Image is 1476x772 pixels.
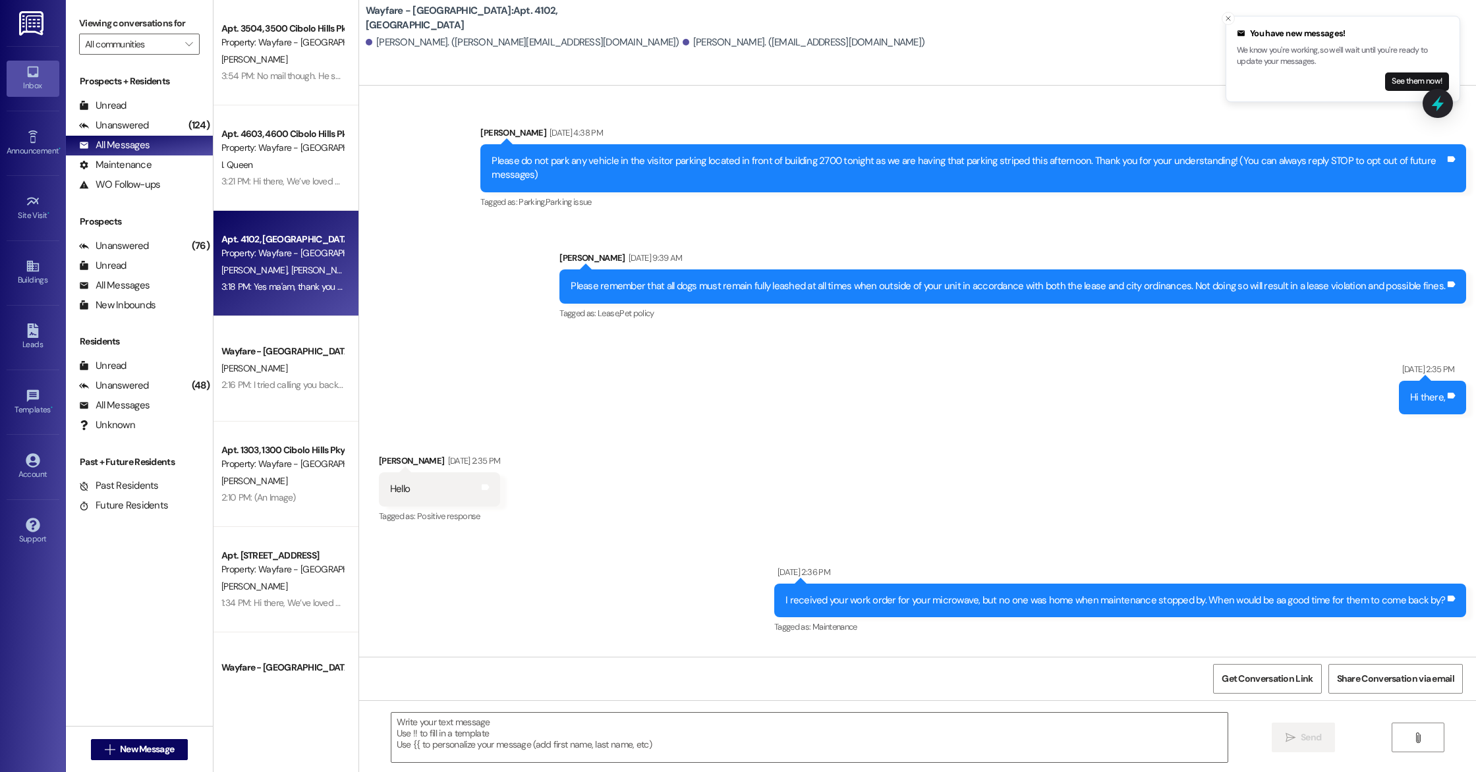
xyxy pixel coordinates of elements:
span: [PERSON_NAME] [291,264,356,276]
div: [DATE] 9:39 AM [625,251,683,265]
div: Unread [79,99,127,113]
div: Maintenance [79,158,152,172]
div: Unanswered [79,379,149,393]
div: Unread [79,259,127,273]
i:  [1286,732,1295,743]
input: All communities [85,34,179,55]
div: Apt. 3504, 3500 Cibolo Hills Pky [221,22,343,36]
div: Wayfare - [GEOGRAPHIC_DATA] [221,345,343,358]
div: Unknown [79,418,135,432]
div: [DATE] 2:35 PM [1399,362,1455,376]
i:  [105,744,115,755]
div: Apt. 4603, 4600 Cibolo Hills Pky [221,127,343,141]
div: Unanswered [79,119,149,132]
div: [PERSON_NAME] [480,126,1466,144]
div: Please remember that all dogs must remain fully leashed at all times when outside of your unit in... [571,279,1445,293]
a: Templates • [7,385,59,420]
div: Residents [66,335,213,348]
span: Share Conversation via email [1337,672,1454,686]
span: Lease , [598,308,619,319]
span: Positive response [417,510,480,522]
div: Apt. 1303, 1300 Cibolo Hills Pky [221,443,343,457]
span: Pet policy [619,308,654,319]
div: Tagged as: [774,617,1466,636]
div: Hi there, [1410,391,1445,404]
div: [PERSON_NAME] [559,251,1466,269]
a: Buildings [7,255,59,290]
div: Past + Future Residents [66,455,213,469]
div: [PERSON_NAME]. ([EMAIL_ADDRESS][DOMAIN_NAME]) [683,36,925,49]
button: Get Conversation Link [1213,664,1321,694]
a: Support [7,514,59,549]
div: [DATE] 2:35 PM [445,454,501,468]
span: [PERSON_NAME] [221,678,287,690]
a: Account [7,449,59,485]
div: Property: Wayfare - [GEOGRAPHIC_DATA] [221,36,343,49]
div: WO Follow-ups [79,178,160,192]
div: Apt. [STREET_ADDRESS] [221,549,343,563]
div: [PERSON_NAME]. ([PERSON_NAME][EMAIL_ADDRESS][DOMAIN_NAME]) [366,36,679,49]
div: Prospects + Residents [66,74,213,88]
div: (124) [185,115,213,136]
a: Leads [7,319,59,355]
span: [PERSON_NAME] [221,53,287,65]
div: [PERSON_NAME] [379,454,500,472]
button: See them now! [1385,72,1449,91]
div: Property: Wayfare - [GEOGRAPHIC_DATA] [221,246,343,260]
span: Parking , [519,196,546,207]
span: I. Queen [221,159,252,171]
div: (76) [188,236,213,256]
span: [PERSON_NAME] [221,362,287,374]
div: Tagged as: [480,192,1466,211]
div: Wayfare - [GEOGRAPHIC_DATA] [221,661,343,675]
span: • [47,209,49,218]
span: • [51,403,53,412]
label: Viewing conversations for [79,13,200,34]
div: Future Residents [79,499,168,512]
div: Tagged as: [379,507,500,526]
div: Past Residents [79,479,159,493]
div: You have new messages! [1237,27,1449,40]
div: New Inbounds [79,298,156,312]
div: All Messages [79,399,150,412]
div: (48) [188,375,213,396]
a: Inbox [7,61,59,96]
span: [PERSON_NAME] [221,475,287,487]
span: [PERSON_NAME] [221,264,291,276]
p: We know you're working, so we'll wait until you're ready to update your messages. [1237,45,1449,68]
div: Please do not park any vehicle in the visitor parking located in front of building 2700 tonight a... [492,154,1445,182]
div: Hello [390,482,410,496]
i:  [1413,732,1423,743]
div: Prospects [66,215,213,229]
div: Property: Wayfare - [GEOGRAPHIC_DATA] [221,457,343,471]
span: • [59,144,61,153]
div: Property: Wayfare - [GEOGRAPHIC_DATA] [221,563,343,576]
button: Send [1272,723,1336,752]
div: 3:18 PM: Yes ma'am, thank you for the help. [221,281,383,292]
div: 3:54 PM: No mail though. He said it would take about a week or two until the mail could get to you. [221,70,594,82]
div: 2:16 PM: I tried calling you back.I do have the offer letter from the new company. [221,379,525,391]
div: 2:10 PM: (An Image) [221,491,296,503]
span: Send [1301,731,1321,744]
div: Apt. 4102, [GEOGRAPHIC_DATA] [221,233,343,246]
img: ResiDesk Logo [19,11,46,36]
div: Unanswered [79,239,149,253]
div: All Messages [79,279,150,292]
button: Share Conversation via email [1328,664,1463,694]
span: [PERSON_NAME] [221,580,287,592]
a: Site Visit • [7,190,59,226]
span: Parking issue [546,196,592,207]
i:  [185,39,192,49]
div: [DATE] 2:36 PM [774,565,830,579]
div: Property: Wayfare - [GEOGRAPHIC_DATA] [221,141,343,155]
span: Maintenance [812,621,857,632]
span: Get Conversation Link [1222,672,1313,686]
span: New Message [120,742,174,756]
div: Unread [79,359,127,373]
button: Close toast [1222,12,1235,25]
div: All Messages [79,138,150,152]
div: Tagged as: [559,304,1466,323]
b: Wayfare - [GEOGRAPHIC_DATA]: Apt. 4102, [GEOGRAPHIC_DATA] [366,4,629,32]
button: New Message [91,739,188,760]
div: [DATE] 4:38 PM [546,126,603,140]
